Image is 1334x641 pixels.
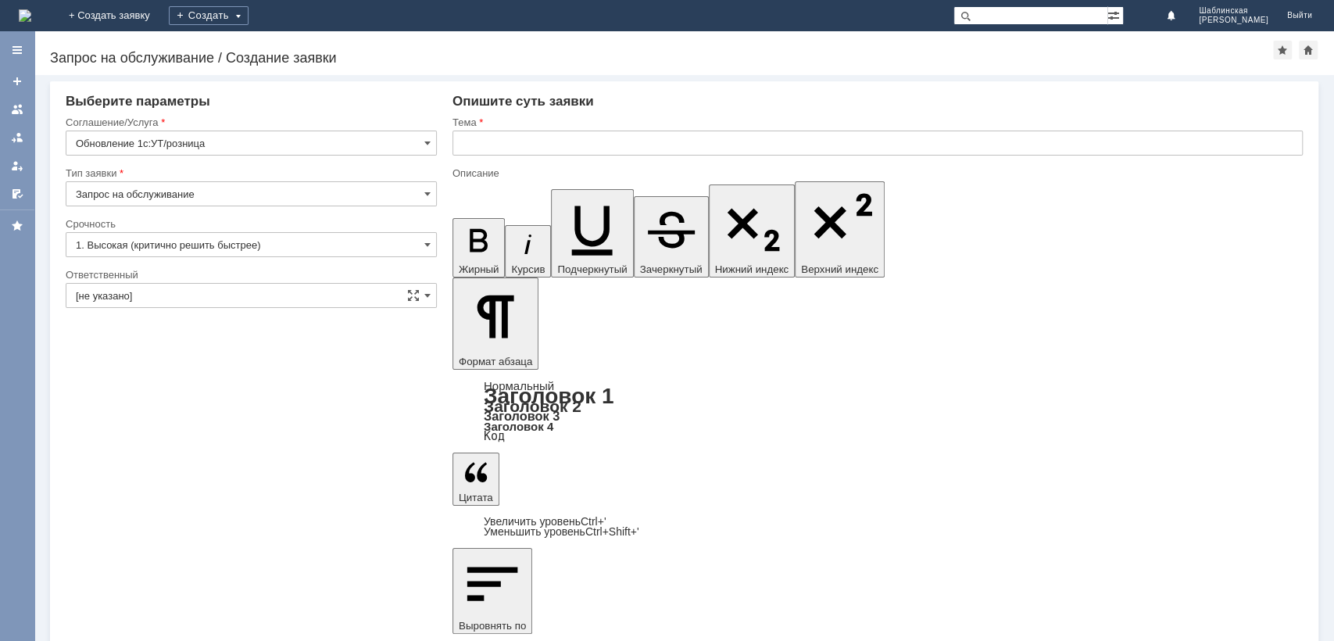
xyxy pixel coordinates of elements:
button: Зачеркнутый [634,196,709,278]
a: Заголовок 2 [484,397,581,415]
a: Мои согласования [5,181,30,206]
a: Decrease [484,525,639,538]
a: Создать заявку [5,69,30,94]
img: logo [19,9,31,22]
a: Increase [484,515,606,528]
div: Добавить в избранное [1273,41,1292,59]
button: Нижний индекс [709,184,796,278]
a: Заявки на командах [5,97,30,122]
button: Подчеркнутый [551,189,633,278]
span: Выровнять по [459,620,526,632]
div: Цитата [452,517,1303,537]
div: Запрос на обслуживание / Создание заявки [50,50,1273,66]
div: Описание [452,168,1300,178]
a: Заголовок 3 [484,409,560,423]
div: Создать [169,6,249,25]
button: Формат абзаца [452,278,538,370]
span: [PERSON_NAME] [1199,16,1268,25]
span: Цитата [459,492,493,503]
span: Ctrl+Shift+' [585,525,639,538]
span: Шаблинская [1199,6,1268,16]
div: Тип заявки [66,168,434,178]
span: Сложная форма [407,289,420,302]
button: Выровнять по [452,548,532,634]
div: Формат абзаца [452,381,1303,442]
a: Нормальный [484,379,554,392]
a: Перейти на домашнюю страницу [19,9,31,22]
span: Курсив [511,263,545,275]
button: Цитата [452,453,499,506]
a: Код [484,429,505,443]
a: Заголовок 1 [484,384,614,408]
div: Ответственный [66,270,434,280]
span: Формат абзаца [459,356,532,367]
span: Жирный [459,263,499,275]
button: Жирный [452,218,506,278]
button: Верхний индекс [795,181,885,278]
div: Соглашение/Услуга [66,117,434,127]
a: Заявки в моей ответственности [5,125,30,150]
span: Расширенный поиск [1107,7,1123,22]
a: Заголовок 4 [484,420,553,433]
div: Тема [452,117,1300,127]
span: Опишите суть заявки [452,94,594,109]
div: Сделать домашней страницей [1299,41,1318,59]
span: Верхний индекс [801,263,878,275]
span: Ctrl+' [581,515,606,528]
button: Курсив [505,225,551,278]
span: Нижний индекс [715,263,789,275]
span: Зачеркнутый [640,263,703,275]
a: Мои заявки [5,153,30,178]
span: Подчеркнутый [557,263,627,275]
div: Срочность [66,219,434,229]
span: Выберите параметры [66,94,210,109]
